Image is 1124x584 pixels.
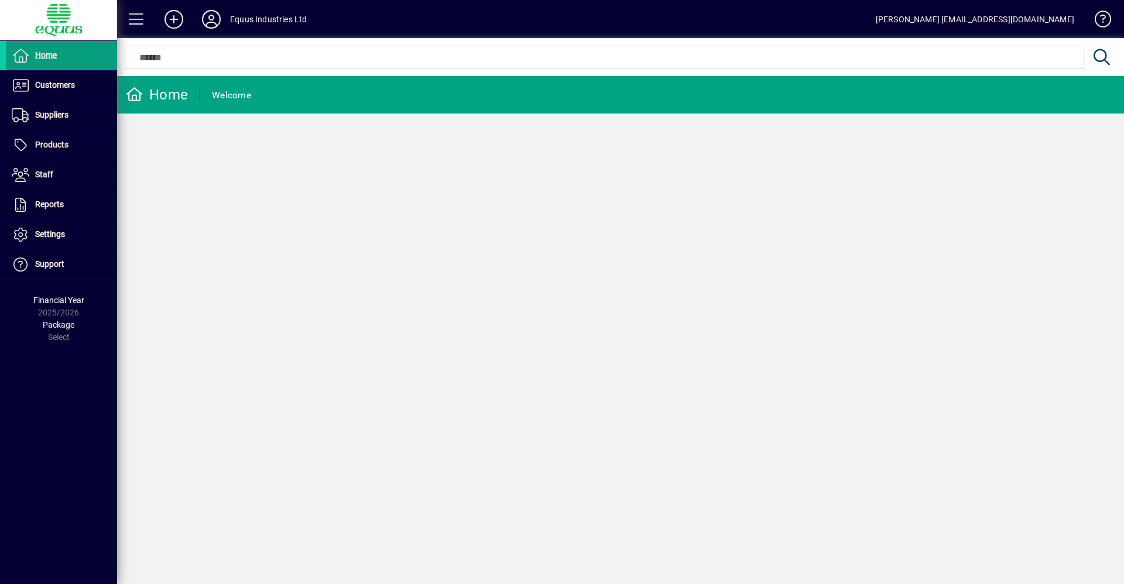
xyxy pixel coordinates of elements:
a: Settings [6,220,117,249]
div: Equus Industries Ltd [230,10,307,29]
a: Products [6,130,117,160]
a: Customers [6,71,117,100]
span: Reports [35,200,64,209]
span: Suppliers [35,110,68,119]
div: Home [126,85,188,104]
span: Support [35,259,64,269]
a: Knowledge Base [1086,2,1109,40]
span: Products [35,140,68,149]
a: Suppliers [6,101,117,130]
span: Financial Year [33,296,84,305]
span: Staff [35,170,53,179]
span: Home [35,50,57,60]
span: Settings [35,229,65,239]
span: Package [43,320,74,329]
button: Add [155,9,193,30]
a: Reports [6,190,117,219]
span: Customers [35,80,75,90]
a: Support [6,250,117,279]
a: Staff [6,160,117,190]
div: Welcome [212,86,251,105]
button: Profile [193,9,230,30]
div: [PERSON_NAME] [EMAIL_ADDRESS][DOMAIN_NAME] [876,10,1074,29]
